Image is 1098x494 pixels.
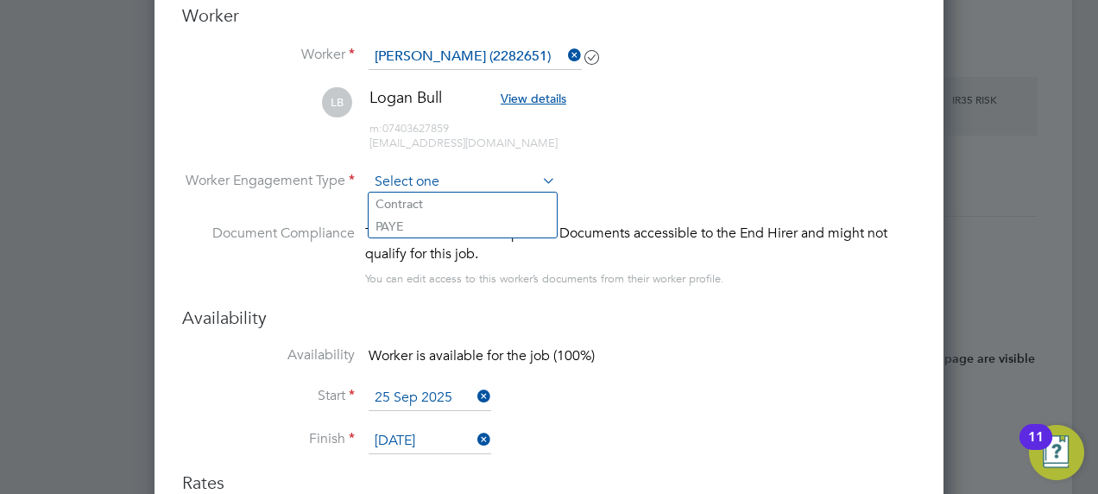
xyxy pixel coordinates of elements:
label: Start [182,387,355,405]
button: Open Resource Center, 11 new notifications [1029,425,1084,480]
label: Finish [182,430,355,448]
input: Select one [369,169,556,195]
label: Availability [182,346,355,364]
label: Worker Engagement Type [182,172,355,190]
label: Document Compliance [182,223,355,286]
h3: Worker [182,4,916,27]
h3: Availability [182,307,916,329]
div: You can edit access to this worker’s documents from their worker profile. [365,269,724,289]
input: Select one [369,385,491,411]
div: 11 [1028,437,1044,459]
span: Worker is available for the job (100%) [369,347,595,364]
div: This worker has no Compliance Documents accessible to the End Hirer and might not qualify for thi... [365,223,916,264]
label: Worker [182,46,355,64]
li: Contract [369,193,557,215]
span: LB [322,87,352,117]
input: Select one [369,428,491,454]
h3: Rates [182,472,916,494]
li: PAYE [369,215,557,237]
